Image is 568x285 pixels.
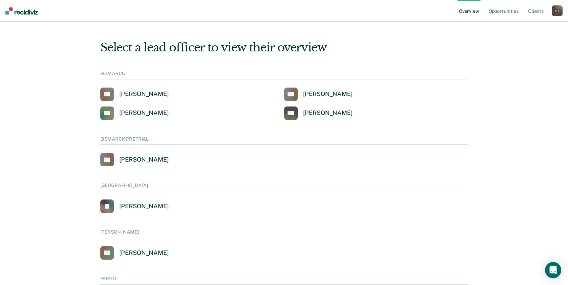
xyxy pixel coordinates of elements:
[545,262,561,278] div: Open Intercom Messenger
[119,249,169,257] div: [PERSON_NAME]
[100,229,468,238] div: [PERSON_NAME]
[100,88,169,101] a: [PERSON_NAME]
[100,246,169,260] a: [PERSON_NAME]
[119,90,169,98] div: [PERSON_NAME]
[552,5,563,16] div: S J
[100,136,468,145] div: BISMARCK PRETRIAL
[119,156,169,164] div: [PERSON_NAME]
[303,109,353,117] div: [PERSON_NAME]
[100,153,169,166] a: [PERSON_NAME]
[100,41,468,54] div: Select a lead officer to view their overview
[119,203,169,210] div: [PERSON_NAME]
[284,106,353,120] a: [PERSON_NAME]
[119,109,169,117] div: [PERSON_NAME]
[5,7,38,15] img: Recidiviz
[100,106,169,120] a: [PERSON_NAME]
[284,88,353,101] a: [PERSON_NAME]
[100,276,468,285] div: FARGO
[100,183,468,191] div: [GEOGRAPHIC_DATA]
[100,71,468,79] div: BISMARCK
[100,199,169,213] a: [PERSON_NAME]
[552,5,563,16] button: SJ
[303,90,353,98] div: [PERSON_NAME]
